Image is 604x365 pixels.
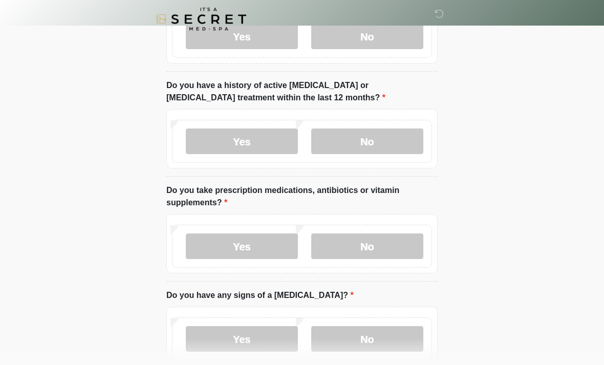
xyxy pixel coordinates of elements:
img: It's A Secret Med Spa Logo [156,8,246,31]
label: No [311,129,423,155]
label: Do you take prescription medications, antibiotics or vitamin supplements? [166,185,438,209]
label: Yes [186,234,298,260]
label: Do you have any signs of a [MEDICAL_DATA]? [166,290,354,302]
label: Yes [186,129,298,155]
label: No [311,234,423,260]
label: No [311,327,423,352]
label: Do you have a history of active [MEDICAL_DATA] or [MEDICAL_DATA] treatment within the last 12 mon... [166,80,438,104]
label: Yes [186,327,298,352]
